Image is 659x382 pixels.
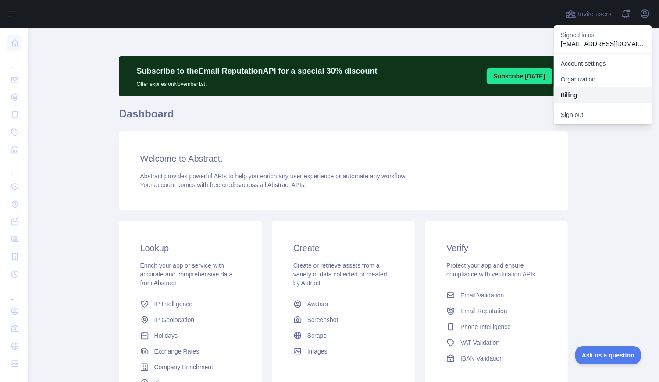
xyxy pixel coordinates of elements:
button: Subscribe [DATE] [487,68,552,84]
a: Avatars [290,296,397,312]
h3: Verify [446,242,547,254]
p: Offer expires on November 1st. [137,77,378,88]
a: Email Reputation [443,303,550,319]
span: Email Reputation [460,307,507,315]
span: Company Enrichment [154,363,214,371]
a: Holidays [137,328,244,343]
span: Screenshot [307,315,338,324]
h3: Welcome to Abstract. [140,152,547,165]
span: Invite users [578,9,612,19]
span: Exchange Rates [154,347,199,356]
iframe: Toggle Customer Support [575,346,641,364]
span: Create or retrieve assets from a variety of data collected or created by Abtract [293,262,387,286]
span: Images [307,347,328,356]
a: Scrape [290,328,397,343]
a: IP Intelligence [137,296,244,312]
a: Account settings [554,56,652,71]
button: Invite users [564,7,613,21]
span: Your account comes with across all Abstract APIs. [140,181,306,188]
span: Scrape [307,331,327,340]
a: Screenshot [290,312,397,328]
span: Holidays [154,331,178,340]
a: Phone Intelligence [443,319,550,335]
div: ... [7,284,21,301]
h1: Dashboard [119,107,568,128]
h3: Create [293,242,394,254]
span: Phone Intelligence [460,322,511,331]
a: Company Enrichment [137,359,244,375]
span: Avatars [307,300,328,308]
div: ... [7,159,21,177]
span: free credits [210,181,240,188]
button: Billing [554,87,652,103]
span: Email Validation [460,291,504,300]
p: [EMAIL_ADDRESS][DOMAIN_NAME] [561,39,645,48]
a: Organization [554,71,652,87]
span: IP Intelligence [154,300,193,308]
p: Signed in as [561,31,645,39]
span: Enrich your app or service with accurate and comprehensive data from Abstract [140,262,233,286]
a: Images [290,343,397,359]
a: IBAN Validation [443,350,550,366]
span: VAT Validation [460,338,499,347]
span: Abstract provides powerful APIs to help you enrich any user experience or automate any workflow. [140,173,407,180]
a: Exchange Rates [137,343,244,359]
a: IP Geolocation [137,312,244,328]
h3: Lookup [140,242,241,254]
a: VAT Validation [443,335,550,350]
span: IP Geolocation [154,315,195,324]
button: Sign out [554,107,652,123]
span: Protect your app and ensure compliance with verification APIs [446,262,535,278]
div: ... [7,53,21,70]
span: IBAN Validation [460,354,503,363]
a: Email Validation [443,287,550,303]
p: Subscribe to the Email Reputation API for a special 30 % discount [137,65,378,77]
